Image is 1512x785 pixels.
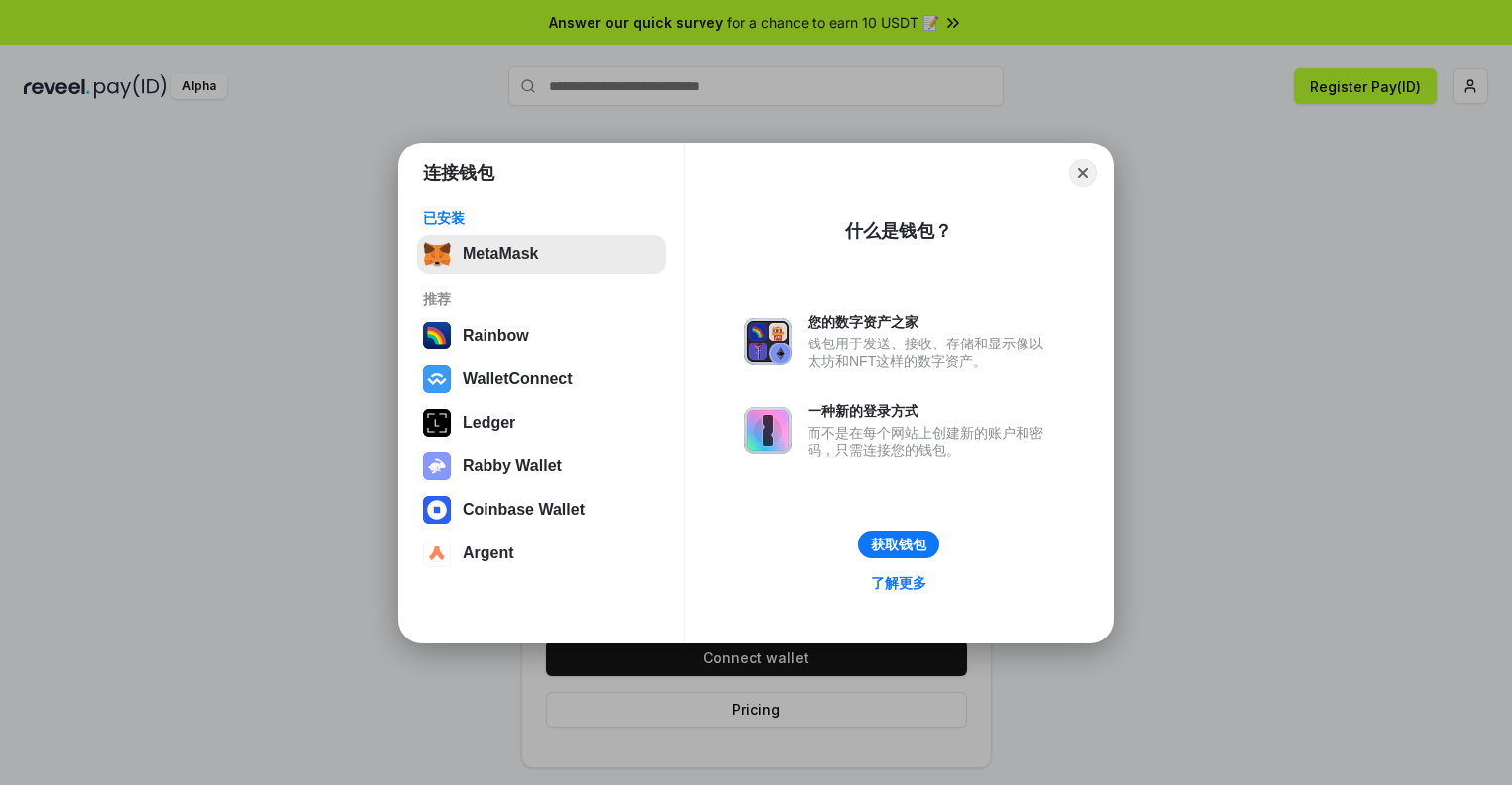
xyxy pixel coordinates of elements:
button: Close [1069,159,1097,187]
img: svg+xml,%3Csvg%20width%3D%22120%22%20height%3D%22120%22%20viewBox%3D%220%200%20120%20120%22%20fil... [423,322,451,349]
div: 什么是钱包？ [845,219,952,243]
div: 获取钱包 [871,536,926,553]
div: Coinbase Wallet [463,501,585,519]
div: Ledger [463,414,515,432]
img: svg+xml,%3Csvg%20width%3D%2228%22%20height%3D%2228%22%20viewBox%3D%220%200%2028%2028%22%20fill%3D... [423,496,451,524]
button: Rainbow [417,316,666,355]
a: 了解更多 [859,570,938,596]
img: svg+xml,%3Csvg%20xmlns%3D%22http%3A%2F%2Fwww.w3.org%2F2000%2Fsvg%22%20fill%3D%22none%22%20viewBox... [423,452,451,480]
div: 您的数字资产之家 [808,313,1053,331]
button: Coinbase Wallet [417,490,666,530]
button: 获取钱包 [858,531,939,558]
div: 已安装 [423,209,660,227]
img: svg+xml,%3Csvg%20width%3D%2228%22%20height%3D%2228%22%20viewBox%3D%220%200%2028%2028%22%20fill%3D... [423,365,451,393]
div: Argent [463,544,514,562]
button: Ledger [417,403,666,442]
button: MetaMask [417,235,666,274]
img: svg+xml,%3Csvg%20width%3D%2228%22%20height%3D%2228%22%20viewBox%3D%220%200%2028%2028%22%20fill%3D... [423,540,451,567]
div: Rainbow [463,327,529,344]
button: Argent [417,534,666,573]
img: svg+xml,%3Csvg%20fill%3D%22none%22%20height%3D%2233%22%20viewBox%3D%220%200%2035%2033%22%20width%... [423,241,451,268]
img: svg+xml,%3Csvg%20xmlns%3D%22http%3A%2F%2Fwww.w3.org%2F2000%2Fsvg%22%20fill%3D%22none%22%20viewBox... [744,407,792,454]
div: 了解更多 [871,574,926,592]
img: svg+xml,%3Csvg%20xmlns%3D%22http%3A%2F%2Fwww.w3.org%2F2000%2Fsvg%22%20width%3D%2228%22%20height%3... [423,409,451,437]
img: svg+xml,%3Csvg%20xmlns%3D%22http%3A%2F%2Fwww.w3.org%2F2000%2Fsvg%22%20fill%3D%22none%22%20viewBox... [744,318,792,365]
div: 钱包用于发送、接收、存储和显示像以太坊和NFT这样的数字资产。 [808,335,1053,370]
div: 一种新的登录方式 [808,402,1053,420]
div: 推荐 [423,290,660,308]
button: Rabby Wallet [417,446,666,486]
div: MetaMask [463,245,538,263]
div: 而不是在每个网站上创建新的账户和密码，只需连接您的钱包。 [808,424,1053,459]
div: WalletConnect [463,370,573,388]
div: Rabby Wallet [463,457,562,475]
button: WalletConnect [417,359,666,399]
h1: 连接钱包 [423,161,494,185]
